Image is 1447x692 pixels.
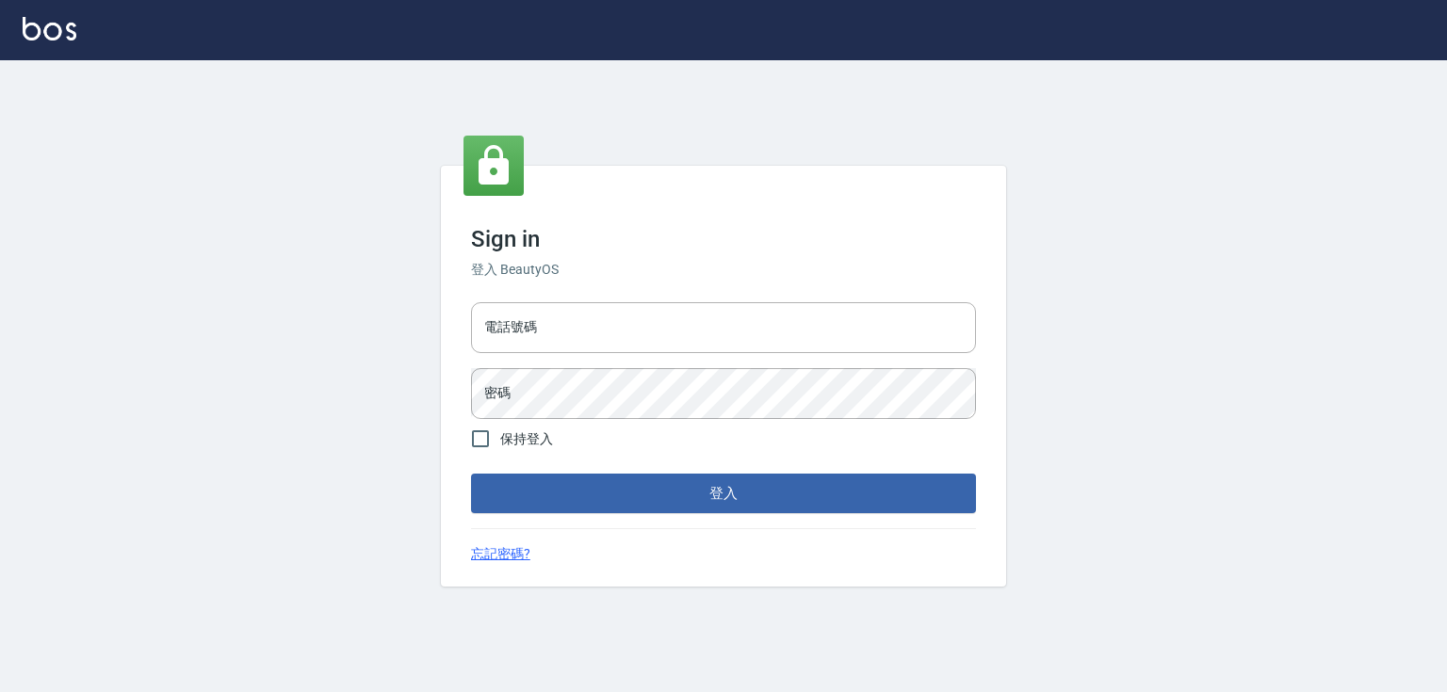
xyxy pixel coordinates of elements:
h6: 登入 BeautyOS [471,260,976,280]
img: Logo [23,17,76,40]
button: 登入 [471,474,976,513]
h3: Sign in [471,226,976,252]
span: 保持登入 [500,429,553,449]
a: 忘記密碼? [471,544,530,564]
